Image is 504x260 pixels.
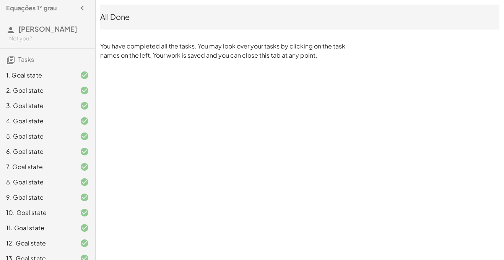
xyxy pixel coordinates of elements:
div: Not you? [9,35,89,42]
i: Task finished and correct. [80,86,89,95]
i: Task finished and correct. [80,193,89,202]
span: [PERSON_NAME] [18,24,77,33]
i: Task finished and correct. [80,116,89,126]
div: 2. Goal state [6,86,68,95]
i: Task finished and correct. [80,223,89,233]
i: Task finished and correct. [80,239,89,248]
div: 7. Goal state [6,162,68,171]
i: Task finished and correct. [80,101,89,110]
i: Task finished and correct. [80,162,89,171]
h4: Equações 1° grau [6,3,57,13]
div: 12. Goal state [6,239,68,248]
div: 4. Goal state [6,116,68,126]
div: 1. Goal state [6,71,68,80]
p: You have completed all the tasks. You may look over your tasks by clicking on the task names on t... [100,42,349,60]
div: 3. Goal state [6,101,68,110]
i: Task finished and correct. [80,71,89,80]
div: 10. Goal state [6,208,68,217]
div: 5. Goal state [6,132,68,141]
i: Task finished and correct. [80,132,89,141]
span: Tasks [18,55,34,63]
i: Task finished and correct. [80,147,89,156]
div: All Done [100,11,499,22]
div: 8. Goal state [6,178,68,187]
div: 9. Goal state [6,193,68,202]
i: Task finished and correct. [80,178,89,187]
div: 11. Goal state [6,223,68,233]
i: Task finished and correct. [80,208,89,217]
div: 6. Goal state [6,147,68,156]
